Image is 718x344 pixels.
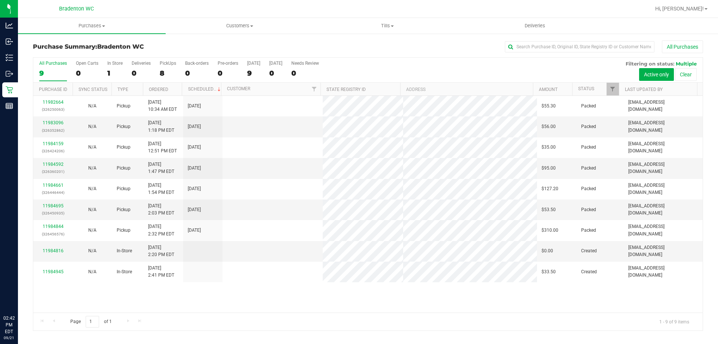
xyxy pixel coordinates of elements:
span: $55.30 [541,103,556,110]
div: [DATE] [247,61,260,66]
span: $95.00 [541,165,556,172]
span: Pickup [117,103,131,110]
span: [DATE] 2:03 PM EDT [148,203,174,217]
div: 0 [291,69,319,77]
a: Purchase ID [39,87,67,92]
span: Pickup [117,206,131,213]
span: Pickup [117,123,131,130]
span: Not Applicable [88,269,96,274]
a: Amount [539,87,558,92]
div: Open Carts [76,61,98,66]
div: 0 [185,69,209,77]
button: N/A [88,185,96,192]
button: N/A [88,247,96,255]
span: Packed [581,123,596,130]
span: [DATE] [188,227,201,234]
div: 0 [218,69,238,77]
span: [DATE] 10:34 AM EDT [148,99,177,113]
input: Search Purchase ID, Original ID, State Registry ID or Customer Name... [505,41,654,52]
span: [DATE] 2:32 PM EDT [148,223,174,237]
span: Not Applicable [88,228,96,233]
button: Clear [675,68,697,81]
span: Not Applicable [88,144,96,150]
p: (326450935) [38,210,68,217]
a: Tills [313,18,461,34]
div: 9 [247,69,260,77]
p: (326352862) [38,127,68,134]
span: [EMAIL_ADDRESS][DOMAIN_NAME] [628,161,698,175]
span: [DATE] 12:51 PM EDT [148,140,177,155]
a: State Registry ID [326,87,366,92]
span: Created [581,247,597,255]
span: [DATE] [188,144,201,151]
p: (326360201) [38,168,68,175]
span: Filtering on status: [626,61,674,67]
inline-svg: Reports [6,102,13,110]
span: Purchases [18,22,166,29]
span: Hi, [PERSON_NAME]! [655,6,704,12]
a: 11984695 [43,203,64,208]
span: $310.00 [541,227,558,234]
span: [DATE] 2:20 PM EDT [148,244,174,258]
div: Back-orders [185,61,209,66]
a: 11982664 [43,100,64,105]
span: Pickup [117,185,131,192]
button: N/A [88,165,96,172]
div: Pre-orders [218,61,238,66]
a: Ordered [149,87,168,92]
span: $127.20 [541,185,558,192]
span: Packed [581,206,596,213]
span: [DATE] [188,103,201,110]
span: Not Applicable [88,186,96,191]
span: $0.00 [541,247,553,255]
a: 11984592 [43,162,64,167]
div: Deliveries [132,61,151,66]
inline-svg: Inventory [6,54,13,61]
span: [DATE] 1:47 PM EDT [148,161,174,175]
div: Needs Review [291,61,319,66]
input: 1 [86,316,99,328]
span: [DATE] [188,185,201,192]
div: PickUps [160,61,176,66]
span: [EMAIL_ADDRESS][DOMAIN_NAME] [628,203,698,217]
span: Page of 1 [64,316,118,328]
th: Address [400,83,533,96]
span: Customers [166,22,313,29]
span: Not Applicable [88,207,96,212]
a: Deliveries [461,18,609,34]
a: 11984159 [43,141,64,146]
div: All Purchases [39,61,67,66]
span: Not Applicable [88,165,96,171]
a: Sync Status [79,87,107,92]
span: [EMAIL_ADDRESS][DOMAIN_NAME] [628,140,698,155]
button: N/A [88,227,96,234]
div: 9 [39,69,67,77]
span: Pickup [117,165,131,172]
span: Pickup [117,227,131,234]
span: Not Applicable [88,124,96,129]
p: 09/21 [3,335,15,341]
span: Not Applicable [88,103,96,109]
a: 11984945 [43,269,64,274]
a: 11984816 [43,248,64,253]
button: N/A [88,206,96,213]
span: [DATE] [188,123,201,130]
p: (326456576) [38,231,68,238]
button: N/A [88,123,96,130]
span: [DATE] [188,206,201,213]
h3: Purchase Summary: [33,43,256,50]
div: 0 [269,69,282,77]
span: $56.00 [541,123,556,130]
span: Multiple [676,61,697,67]
button: N/A [88,103,96,110]
button: N/A [88,268,96,275]
div: 8 [160,69,176,77]
p: (326446444) [38,189,68,196]
span: 1 - 9 of 9 items [653,316,695,327]
inline-svg: Outbound [6,70,13,77]
span: [DATE] [188,165,201,172]
span: $53.50 [541,206,556,213]
a: Scheduled [188,86,222,92]
span: [DATE] 1:18 PM EDT [148,119,174,134]
p: 02:42 PM EDT [3,315,15,335]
